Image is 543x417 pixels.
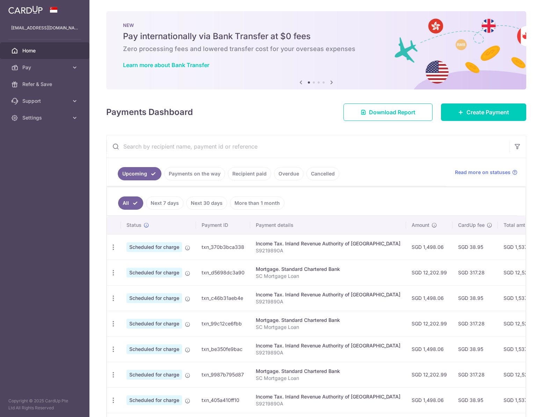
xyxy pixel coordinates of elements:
span: CardUp fee [458,222,485,229]
a: All [118,196,143,210]
div: Income Tax. Inland Revenue Authority of [GEOGRAPHIC_DATA] [256,393,400,400]
td: txn_be350fe9bac [196,336,250,362]
span: Total amt. [504,222,527,229]
td: SGD 1,498.06 [406,336,453,362]
a: Learn more about Bank Transfer [123,62,209,69]
span: Scheduled for charge [126,242,182,252]
td: SGD 38.95 [453,336,498,362]
td: txn_405a410ff10 [196,387,250,413]
h4: Payments Dashboard [106,106,193,118]
p: SC Mortgage Loan [256,375,400,382]
a: Cancelled [306,167,339,180]
span: Scheduled for charge [126,268,182,278]
span: Scheduled for charge [126,370,182,380]
span: Scheduled for charge [126,319,182,329]
a: Next 30 days [186,196,227,210]
div: Mortgage. Standard Chartered Bank [256,266,400,273]
td: SGD 1,498.06 [406,387,453,413]
p: SC Mortgage Loan [256,273,400,280]
td: txn_c46b31aeb4e [196,285,250,311]
div: Income Tax. Inland Revenue Authority of [GEOGRAPHIC_DATA] [256,291,400,298]
span: Home [22,47,68,54]
span: Refer & Save [22,81,68,88]
a: More than 1 month [230,196,284,210]
a: Read more on statuses [455,169,517,176]
td: txn_99c12ce6fbb [196,311,250,336]
td: SGD 1,498.06 [406,285,453,311]
img: CardUp [8,6,43,14]
input: Search by recipient name, payment id or reference [107,135,509,158]
td: SGD 38.95 [453,387,498,413]
p: SC Mortgage Loan [256,324,400,331]
div: Income Tax. Inland Revenue Authority of [GEOGRAPHIC_DATA] [256,342,400,349]
span: Download Report [369,108,415,116]
span: Scheduled for charge [126,395,182,405]
span: Pay [22,64,68,71]
th: Payment details [250,216,406,234]
span: Scheduled for charge [126,344,182,354]
td: SGD 1,498.06 [406,234,453,260]
span: Scheduled for charge [126,293,182,303]
div: Mortgage. Standard Chartered Bank [256,368,400,375]
p: NEW [123,22,509,28]
p: S9219890A [256,247,400,254]
div: Mortgage. Standard Chartered Bank [256,317,400,324]
td: SGD 317.28 [453,260,498,285]
p: S9219890A [256,298,400,305]
td: SGD 12,202.99 [406,362,453,387]
td: SGD 12,202.99 [406,260,453,285]
p: S9219890A [256,400,400,407]
td: SGD 38.95 [453,285,498,311]
span: Status [126,222,142,229]
p: [EMAIL_ADDRESS][DOMAIN_NAME] [11,24,78,31]
span: Support [22,98,68,105]
td: txn_370b3bca338 [196,234,250,260]
td: SGD 38.95 [453,234,498,260]
td: txn_9987b795d87 [196,362,250,387]
h6: Zero processing fees and lowered transfer cost for your overseas expenses [123,45,509,53]
span: Read more on statuses [455,169,511,176]
td: txn_d5698dc3a90 [196,260,250,285]
a: Overdue [274,167,304,180]
h5: Pay internationally via Bank Transfer at $0 fees [123,31,509,42]
td: SGD 12,202.99 [406,311,453,336]
span: Settings [22,114,68,121]
a: Recipient paid [228,167,271,180]
a: Payments on the way [164,167,225,180]
a: Create Payment [441,103,526,121]
span: Create Payment [466,108,509,116]
td: SGD 317.28 [453,311,498,336]
a: Download Report [343,103,433,121]
a: Upcoming [118,167,161,180]
p: S9219890A [256,349,400,356]
th: Payment ID [196,216,250,234]
a: Next 7 days [146,196,183,210]
td: SGD 317.28 [453,362,498,387]
span: Amount [412,222,429,229]
iframe: Opens a widget where you can find more information [498,396,536,414]
div: Income Tax. Inland Revenue Authority of [GEOGRAPHIC_DATA] [256,240,400,247]
img: Bank transfer banner [106,11,526,89]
